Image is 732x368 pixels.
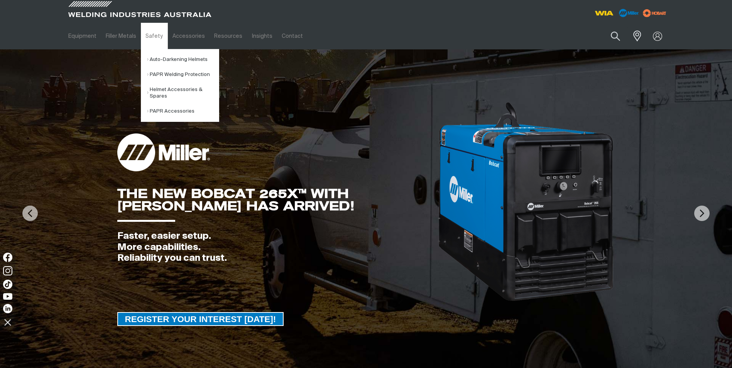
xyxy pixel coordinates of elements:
div: Faster, easier setup. More capabilities. Reliability you can trust. [117,231,438,264]
img: miller [641,7,669,19]
img: Instagram [3,266,12,275]
nav: Main [64,23,517,49]
img: hide socials [1,316,14,329]
a: Auto-Darkening Helmets [147,52,219,67]
img: YouTube [3,293,12,300]
a: REGISTER YOUR INTEREST TODAY! [117,312,284,326]
a: PAPR Welding Protection [147,67,219,82]
a: Contact [277,23,308,49]
img: TikTok [3,280,12,289]
img: NextArrow [694,206,710,221]
ul: Safety Submenu [141,49,219,122]
img: LinkedIn [3,304,12,313]
a: Filler Metals [101,23,141,49]
a: Resources [210,23,247,49]
a: PAPR Accessories [147,104,219,119]
a: Safety [141,23,167,49]
a: Insights [247,23,277,49]
img: Facebook [3,253,12,262]
img: PrevArrow [22,206,38,221]
a: Equipment [64,23,101,49]
div: THE NEW BOBCAT 265X™ WITH [PERSON_NAME] HAS ARRIVED! [117,187,438,212]
span: REGISTER YOUR INTEREST [DATE]! [118,312,283,326]
button: Search products [602,27,629,45]
a: Accessories [168,23,210,49]
a: Helmet Accessories & Spares [147,82,219,104]
input: Product name or item number... [592,27,628,45]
